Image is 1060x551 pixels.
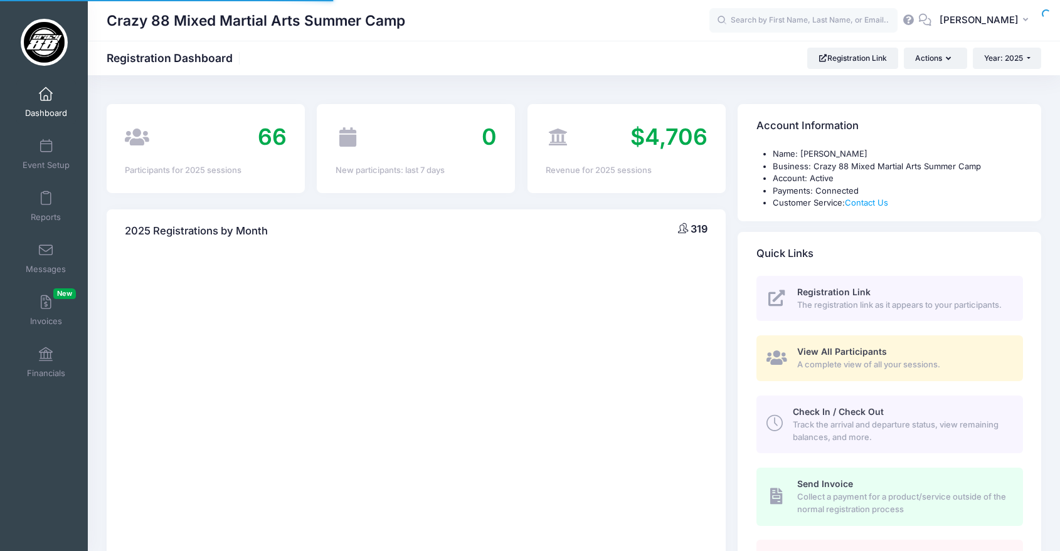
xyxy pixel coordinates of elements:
div: New participants: last 7 days [336,164,497,177]
span: 0 [482,123,497,150]
span: 66 [258,123,287,150]
a: Registration Link The registration link as it appears to your participants. [756,276,1023,322]
a: Send Invoice Collect a payment for a product/service outside of the normal registration process [756,468,1023,525]
a: Messages [16,236,76,280]
span: Invoices [30,316,62,327]
a: Financials [16,340,76,384]
span: Send Invoice [797,478,853,489]
span: Event Setup [23,160,70,171]
a: View All Participants A complete view of all your sessions. [756,335,1023,381]
button: Year: 2025 [973,48,1041,69]
h1: Registration Dashboard [107,51,243,65]
input: Search by First Name, Last Name, or Email... [709,8,898,33]
a: Dashboard [16,80,76,124]
h4: Account Information [756,108,859,144]
button: [PERSON_NAME] [931,6,1041,35]
a: Event Setup [16,132,76,176]
span: [PERSON_NAME] [940,13,1019,27]
a: Reports [16,184,76,228]
span: Dashboard [25,108,67,118]
span: A complete view of all your sessions. [797,359,1009,371]
span: Registration Link [797,286,871,297]
span: Track the arrival and departure status, view remaining balances, and more. [793,419,1009,443]
a: Registration Link [807,48,898,69]
span: View All Participants [797,346,887,357]
div: Participants for 2025 sessions [125,164,286,177]
img: Crazy 88 Mixed Martial Arts Summer Camp [21,19,68,66]
li: Account: Active [773,172,1023,185]
li: Name: [PERSON_NAME] [773,148,1023,160]
span: $4,706 [630,123,708,150]
span: The registration link as it appears to your participants. [797,299,1009,312]
span: Check In / Check Out [793,406,884,417]
span: Reports [31,212,61,223]
h1: Crazy 88 Mixed Martial Arts Summer Camp [107,6,405,35]
span: Collect a payment for a product/service outside of the normal registration process [797,491,1009,515]
span: Messages [26,264,66,275]
h4: Quick Links [756,236,814,271]
span: Financials [27,368,65,379]
span: Year: 2025 [984,53,1023,63]
li: Customer Service: [773,197,1023,209]
span: 319 [691,223,708,235]
a: Check In / Check Out Track the arrival and departure status, view remaining balances, and more. [756,396,1023,453]
h4: 2025 Registrations by Month [125,213,268,249]
span: New [53,288,76,299]
li: Payments: Connected [773,185,1023,197]
a: Contact Us [845,197,888,207]
div: Revenue for 2025 sessions [546,164,707,177]
li: Business: Crazy 88 Mixed Martial Arts Summer Camp [773,160,1023,173]
a: InvoicesNew [16,288,76,332]
button: Actions [904,48,967,69]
